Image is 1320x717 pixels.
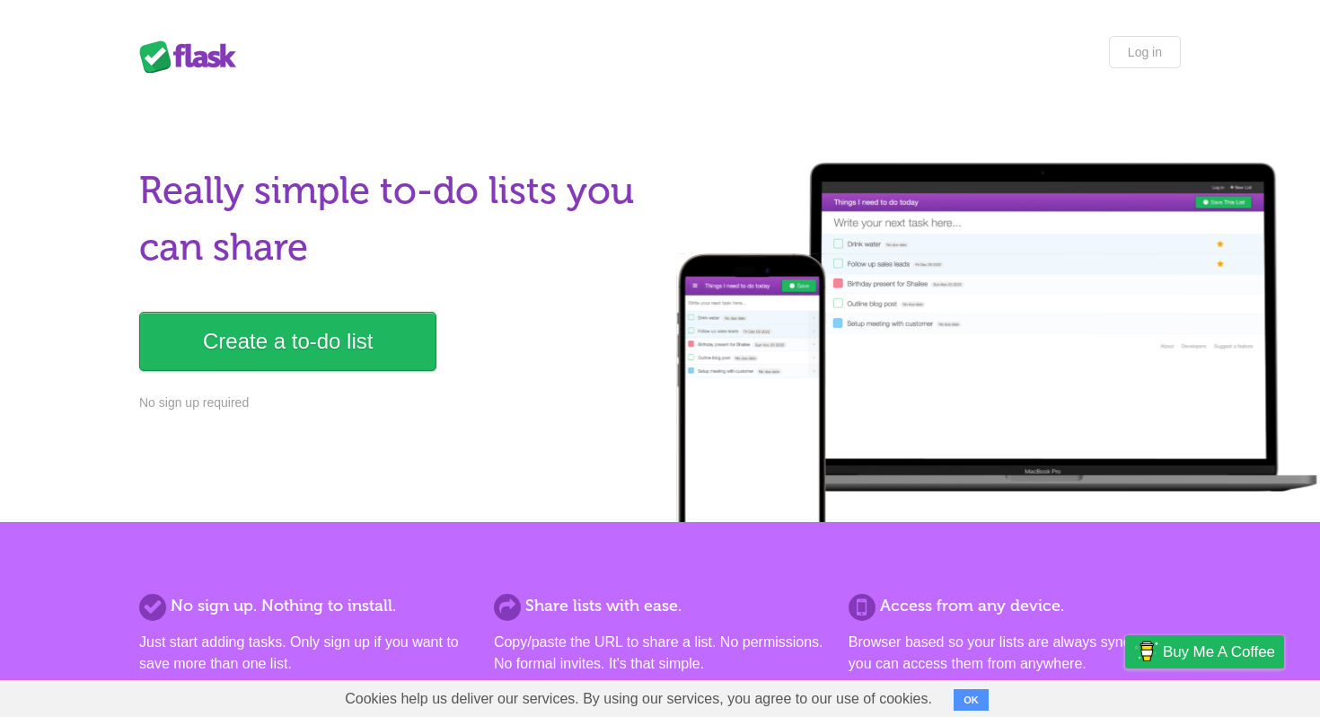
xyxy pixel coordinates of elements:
[139,163,649,276] h1: Really simple to-do lists you can share
[954,689,989,711] button: OK
[327,681,950,717] span: Cookies help us deliver our services. By using our services, you agree to our use of cookies.
[1163,636,1275,668] span: Buy me a coffee
[139,312,436,371] a: Create a to-do list
[494,594,826,618] h2: Share lists with ease.
[1125,635,1284,668] a: Buy me a coffee
[139,594,471,618] h2: No sign up. Nothing to install.
[849,594,1181,618] h2: Access from any device.
[1109,36,1181,68] a: Log in
[139,632,471,675] p: Just start adding tasks. Only sign up if you want to save more than one list.
[494,632,826,675] p: Copy/paste the URL to share a list. No permissions. No formal invites. It's that simple.
[139,394,649,412] p: No sign up required
[139,40,247,73] div: Flask Lists
[849,632,1181,675] p: Browser based so your lists are always synced and you can access them from anywhere.
[1134,636,1158,667] img: Buy me a coffee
